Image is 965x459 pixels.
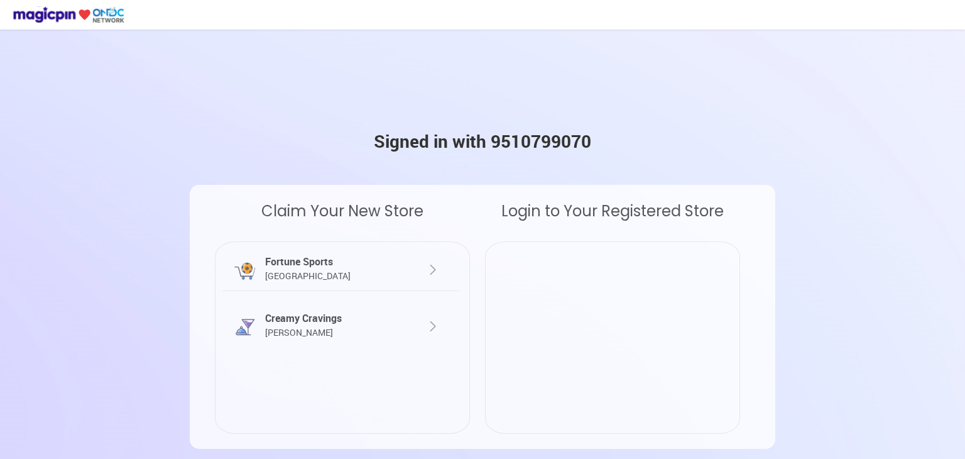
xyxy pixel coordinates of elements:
div: Signed in with 9510799070 [374,128,591,153]
span: [GEOGRAPHIC_DATA] [265,270,351,282]
div: Creamy Cravings [262,311,401,340]
img: XlYOYvQ0gw0A81AM9AMNAPNQDPQDDQDzUAz0AxsaeAhO5CPe0h6BFsAAAAASUVORK5CYII= [425,319,440,334]
img: J14HfsdaqGQyjKuG4ZRx2xmWPsyT62fIL_jfHm9pmylEuaVyeAWMFwlVDWIYhxIu3JIobenMFwjSS3AnpaGdIge7UWwx [232,257,258,282]
div: Claim Your New Store [215,200,470,223]
img: ondc-logo-new-small.8a59708e.svg [13,6,124,23]
div: Fortune Sports [262,255,401,284]
img: XlYOYvQ0gw0A81AM9AMNAPNQDPQDDQDzUAz0AxsaeAhO5CPe0h6BFsAAAAASUVORK5CYII= [425,262,440,277]
img: mcQJiWzBipp4HtPe2PU5J7ylbwMaEWuNRwZ99vJDdxy_R89qvwzrdZ3CjzVSf4LjpatDmWpkIeJiMKY1ZwadT0vDzfQV [232,313,258,338]
div: Login to Your Registered Store [485,200,740,223]
span: [PERSON_NAME] [265,326,333,338]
